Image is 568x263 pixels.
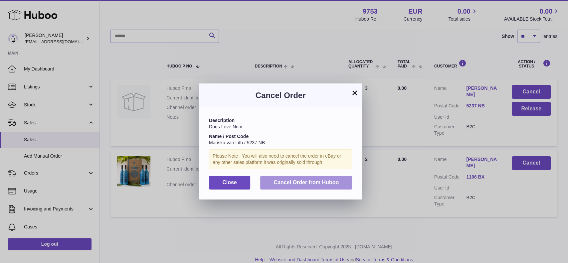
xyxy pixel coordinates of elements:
[209,124,242,129] span: Dogs Love Noni
[222,180,237,185] span: Close
[351,89,359,97] button: ×
[209,134,249,139] strong: Name / Post Code
[209,149,352,169] div: Please Note : You will also need to cancel the order in eBay or any other sales platform it was o...
[209,90,352,101] h3: Cancel Order
[260,176,352,190] button: Cancel Order from Huboo
[209,176,250,190] button: Close
[209,118,235,123] strong: Description
[209,140,265,145] span: Mariska van Lith / 5237 NB
[274,180,339,185] span: Cancel Order from Huboo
